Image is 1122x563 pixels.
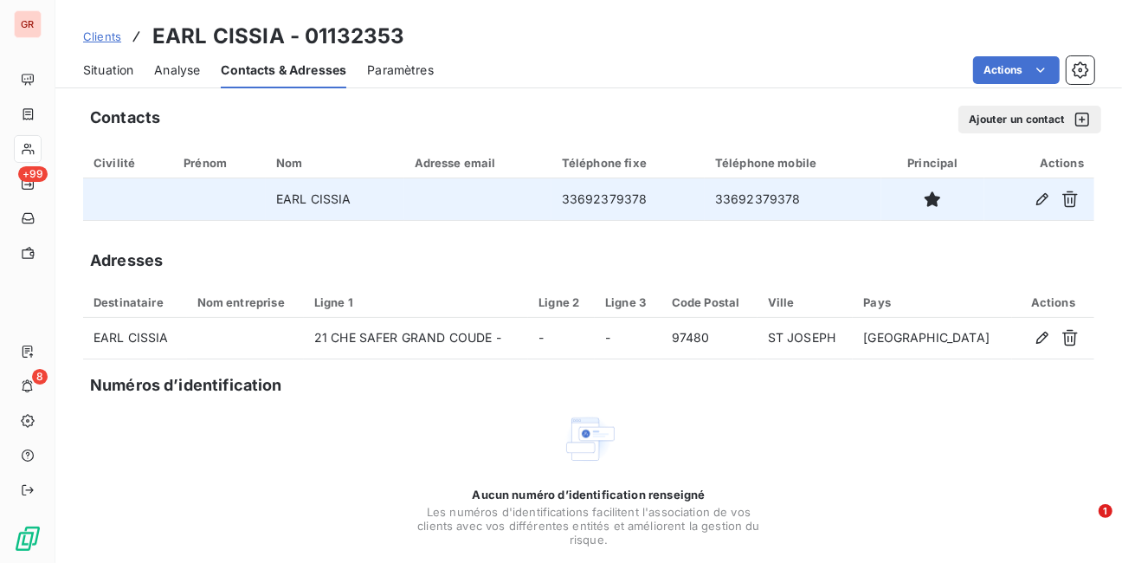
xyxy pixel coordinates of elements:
[551,178,705,220] td: 33692379378
[758,318,854,359] td: ST JOSEPH
[14,10,42,38] div: GR
[528,318,595,359] td: -
[184,156,255,170] div: Prénom
[562,156,694,170] div: Téléphone fixe
[32,369,48,385] span: 8
[416,505,762,547] span: Les numéros d'identifications facilitent l'association de vos clients avec vos différentes entité...
[90,249,163,273] h5: Adresses
[1022,295,1084,309] div: Actions
[892,156,974,170] div: Principal
[538,295,584,309] div: Ligne 2
[705,178,881,220] td: 33692379378
[672,295,747,309] div: Code Postal
[1099,504,1112,518] span: 1
[995,156,1084,170] div: Actions
[154,61,200,79] span: Analyse
[1063,504,1105,546] iframe: Intercom live chat
[18,166,48,182] span: +99
[415,156,541,170] div: Adresse email
[90,373,282,398] h5: Numéros d’identification
[83,29,121,43] span: Clients
[83,28,121,45] a: Clients
[83,61,133,79] span: Situation
[93,156,163,170] div: Civilité
[715,156,871,170] div: Téléphone mobile
[304,318,528,359] td: 21 CHE SAFER GRAND COUDE -
[314,295,518,309] div: Ligne 1
[197,295,293,309] div: Nom entreprise
[561,411,616,467] img: Empty state
[853,318,1011,359] td: [GEOGRAPHIC_DATA]
[152,21,404,52] h3: EARL CISSIA - 01132353
[14,170,41,197] a: +99
[973,56,1060,84] button: Actions
[14,525,42,553] img: Logo LeanPay
[83,318,187,359] td: EARL CISSIA
[276,156,394,170] div: Nom
[661,318,758,359] td: 97480
[367,61,434,79] span: Paramètres
[90,106,160,130] h5: Contacts
[863,295,1001,309] div: Pays
[221,61,346,79] span: Contacts & Adresses
[473,488,706,502] span: Aucun numéro d’identification renseigné
[768,295,843,309] div: Ville
[93,295,177,309] div: Destinataire
[958,106,1101,133] button: Ajouter un contact
[266,178,404,220] td: EARL CISSIA
[605,295,651,309] div: Ligne 3
[595,318,661,359] td: -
